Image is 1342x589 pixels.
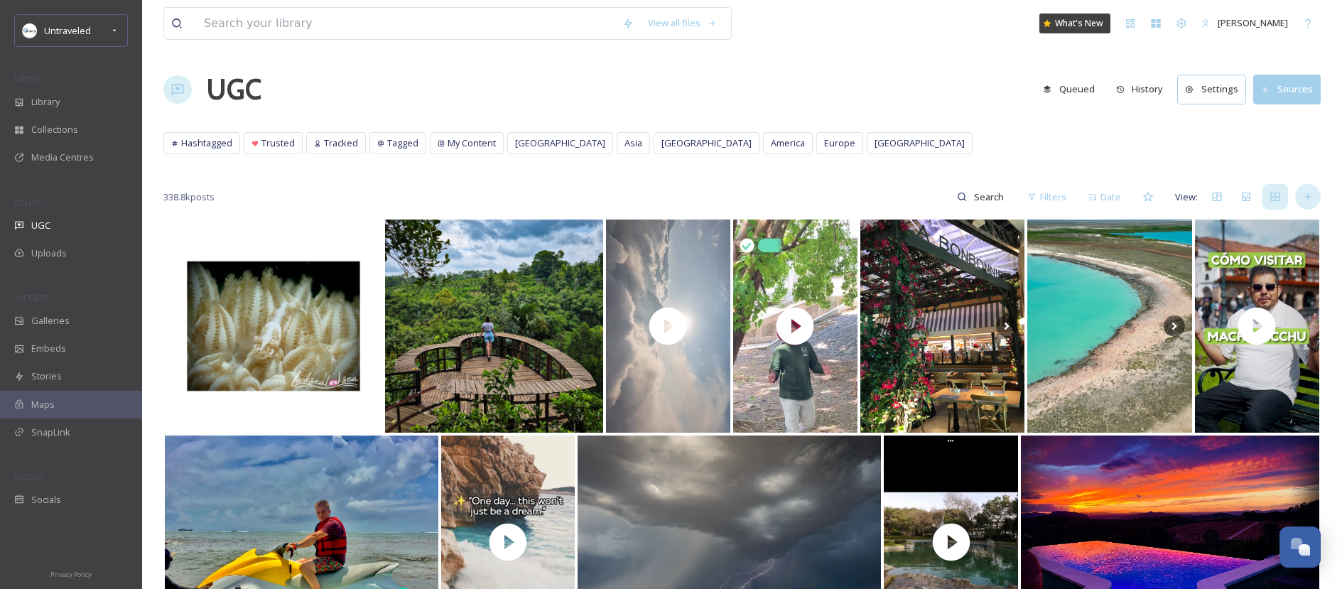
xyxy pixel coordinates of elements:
span: WIDGETS [14,292,47,303]
span: Europe [824,136,855,150]
a: History [1109,75,1178,103]
img: Cape Keraudren is a short drive off the main highway and a place I know we will be visiting again... [1027,220,1191,433]
a: What's New [1039,13,1110,33]
button: Open Chat [1279,526,1321,568]
span: 338.8k posts [163,190,215,204]
span: [PERSON_NAME] [1218,16,1288,29]
span: Privacy Policy [50,570,92,579]
img: Untitled%20design.png [23,23,37,38]
span: Trusted [261,136,295,150]
img: thumbnail [731,220,859,433]
span: America [771,136,805,150]
span: [GEOGRAPHIC_DATA] [515,136,605,150]
span: SnapLink [31,426,70,439]
img: thumbnail [1193,220,1321,433]
span: Hashtagged [181,136,232,150]
span: Library [31,95,60,109]
a: Queued [1036,75,1109,103]
a: Privacy Policy [50,565,92,582]
span: Collections [31,123,78,136]
span: Date [1100,190,1121,204]
span: Embeds [31,342,66,355]
img: Hippolyte Commensalis | Xenia Soft Coral Shrimp #lembeh #lembehstrait #indonesia #hippolyte #comm... [165,220,382,433]
input: Search [967,183,1013,211]
span: My Content [448,136,496,150]
button: History [1109,75,1171,103]
span: Tagged [387,136,418,150]
span: COLLECT [14,197,45,207]
span: SOCIALS [14,471,43,482]
span: Stories [31,369,62,383]
a: Settings [1177,75,1253,104]
a: [PERSON_NAME] [1194,9,1295,37]
span: Filters [1040,190,1066,204]
span: [GEOGRAPHIC_DATA] [875,136,965,150]
a: View all files [641,9,724,37]
span: Media Centres [31,151,94,164]
span: MEDIA [14,73,39,84]
span: UGC [31,219,50,232]
span: Untraveled [44,24,91,37]
button: Settings [1177,75,1246,104]
img: #labombonniere #caferestaurante #nuevoaeropuertointernacionaljorgechavez #cafetería #restaurante ... [860,220,1024,433]
span: Uploads [31,247,67,260]
span: Tracked [324,136,358,150]
button: Sources [1253,75,1321,104]
input: Search your library [197,8,615,39]
img: thumbnail [604,220,732,433]
span: Maps [31,398,55,411]
span: Galleries [31,314,70,328]
span: Socials [31,493,61,507]
img: What good is livin' a life you've been given If all you do is stand in one place? #baliindonesia ... [385,220,602,433]
button: Queued [1036,75,1102,103]
span: Asia [624,136,642,150]
a: UGC [206,68,261,111]
span: View: [1175,190,1198,204]
span: [GEOGRAPHIC_DATA] [661,136,752,150]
